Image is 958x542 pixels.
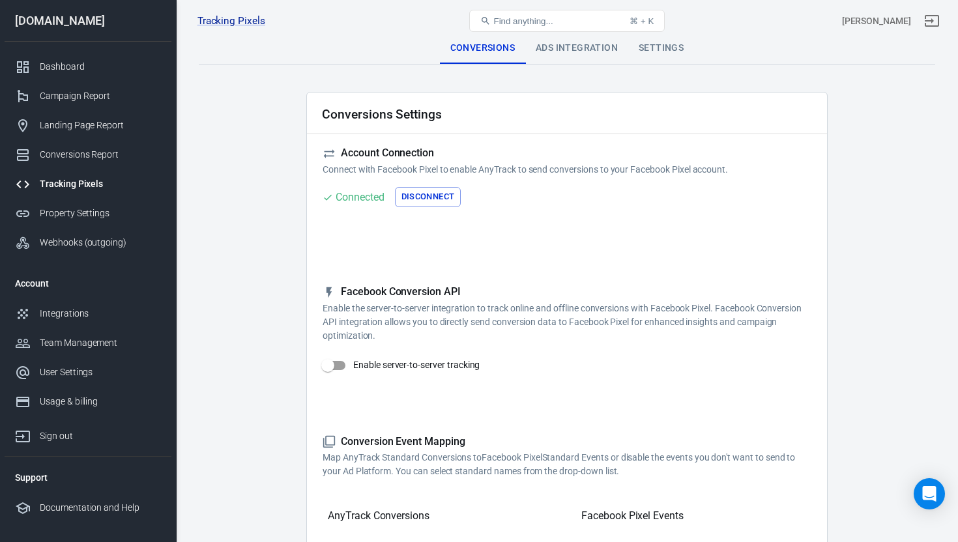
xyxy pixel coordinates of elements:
[916,5,948,36] a: Sign out
[525,33,628,64] div: Ads Integration
[5,299,171,328] a: Integrations
[353,358,480,372] span: Enable server-to-server tracking
[5,268,171,299] li: Account
[5,328,171,358] a: Team Management
[40,207,161,220] div: Property Settings
[5,52,171,81] a: Dashboard
[5,111,171,140] a: Landing Page Report
[40,307,161,321] div: Integrations
[322,107,442,121] h2: Conversions Settings
[40,365,161,379] div: User Settings
[5,199,171,228] a: Property Settings
[628,33,694,64] div: Settings
[40,119,161,132] div: Landing Page Report
[842,14,911,28] div: Account id: Ghki4vdQ
[469,10,665,32] button: Find anything...⌘ + K
[40,395,161,408] div: Usage & billing
[5,140,171,169] a: Conversions Report
[40,60,161,74] div: Dashboard
[5,462,171,493] li: Support
[395,187,461,207] button: Disconnect
[5,81,171,111] a: Campaign Report
[323,147,811,160] h5: Account Connection
[40,501,161,515] div: Documentation and Help
[493,16,553,26] span: Find anything...
[440,33,525,64] div: Conversions
[5,228,171,257] a: Webhooks (outgoing)
[336,189,385,205] div: Connected
[323,163,811,177] p: Connect with Facebook Pixel to enable AnyTrack to send conversions to your Facebook Pixel account.
[40,89,161,103] div: Campaign Report
[630,16,654,26] div: ⌘ + K
[323,435,811,449] h5: Conversion Event Mapping
[323,285,811,299] h5: Facebook Conversion API
[323,451,811,478] p: Map AnyTrack Standard Conversions to Facebook Pixel Standard Events or disable the events you don...
[5,169,171,199] a: Tracking Pixels
[5,416,171,451] a: Sign out
[5,387,171,416] a: Usage & billing
[5,15,171,27] div: [DOMAIN_NAME]
[40,336,161,350] div: Team Management
[40,177,161,191] div: Tracking Pixels
[197,14,265,28] a: Tracking Pixels
[323,302,811,343] p: Enable the server-to-server integration to track online and offline conversions with Facebook Pix...
[581,509,806,522] h5: Facebook Pixel Events
[40,148,161,162] div: Conversions Report
[328,509,429,522] h5: AnyTrack Conversions
[5,358,171,387] a: User Settings
[914,478,945,509] div: Open Intercom Messenger
[40,236,161,250] div: Webhooks (outgoing)
[40,429,161,443] div: Sign out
